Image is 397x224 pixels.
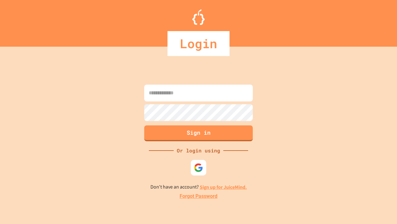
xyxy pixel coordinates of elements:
[200,184,247,190] a: Sign up for JuiceMind.
[174,147,223,154] div: Or login using
[150,183,247,191] p: Don't have an account?
[192,9,205,25] img: Logo.svg
[167,31,230,56] div: Login
[194,163,203,172] img: google-icon.svg
[144,125,253,141] button: Sign in
[180,193,217,200] a: Forgot Password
